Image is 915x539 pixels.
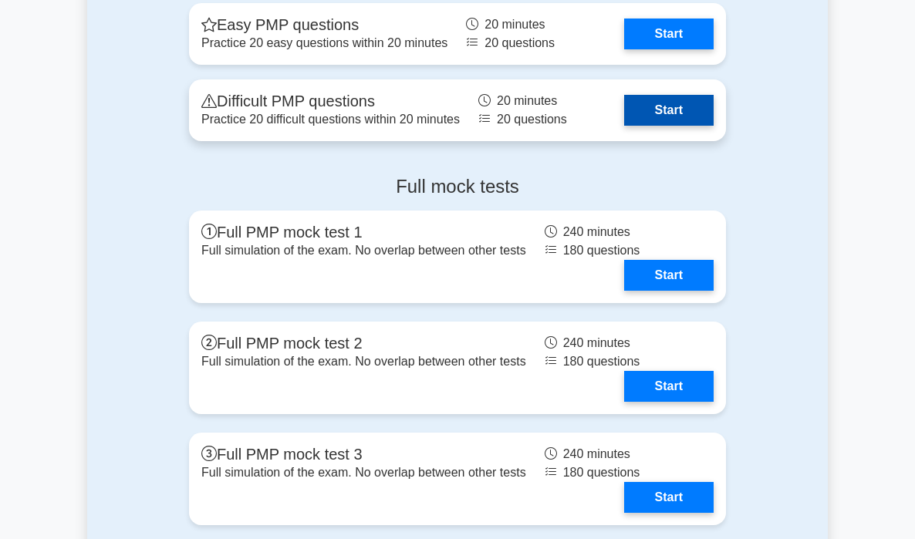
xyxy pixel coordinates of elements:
a: Start [624,371,714,402]
a: Start [624,482,714,513]
h4: Full mock tests [189,176,726,198]
a: Start [624,260,714,291]
a: Start [624,19,714,49]
a: Start [624,95,714,126]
